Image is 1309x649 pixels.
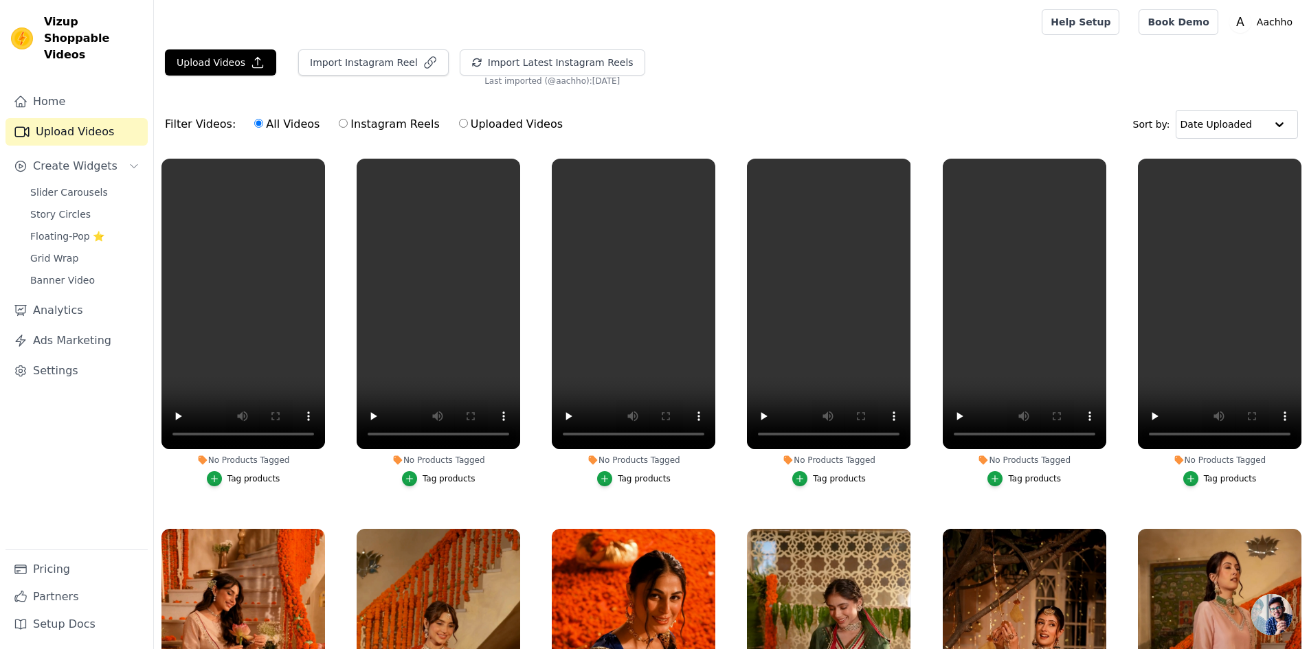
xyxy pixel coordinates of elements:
[484,76,620,87] span: Last imported (@ aachho ): [DATE]
[207,471,280,486] button: Tag products
[813,473,866,484] div: Tag products
[1183,471,1257,486] button: Tag products
[1229,10,1298,34] button: A Aachho
[552,455,715,466] div: No Products Tagged
[5,357,148,385] a: Settings
[5,88,148,115] a: Home
[357,455,520,466] div: No Products Tagged
[5,327,148,354] a: Ads Marketing
[5,556,148,583] a: Pricing
[792,471,866,486] button: Tag products
[5,118,148,146] a: Upload Videos
[338,115,440,133] label: Instagram Reels
[30,207,91,221] span: Story Circles
[597,471,671,486] button: Tag products
[22,227,148,246] a: Floating-Pop ⭐
[161,455,325,466] div: No Products Tagged
[227,473,280,484] div: Tag products
[1251,594,1293,635] div: Open chat
[1133,110,1299,139] div: Sort by:
[1251,10,1298,34] p: Aachho
[165,109,570,140] div: Filter Videos:
[11,27,33,49] img: Vizup
[254,119,263,128] input: All Videos
[460,49,645,76] button: Import Latest Instagram Reels
[30,229,104,243] span: Floating-Pop ⭐
[1204,473,1257,484] div: Tag products
[254,115,320,133] label: All Videos
[423,473,476,484] div: Tag products
[22,183,148,202] a: Slider Carousels
[22,249,148,268] a: Grid Wrap
[987,471,1061,486] button: Tag products
[22,205,148,224] a: Story Circles
[618,473,671,484] div: Tag products
[1042,9,1119,35] a: Help Setup
[339,119,348,128] input: Instagram Reels
[459,119,468,128] input: Uploaded Videos
[5,611,148,638] a: Setup Docs
[44,14,142,63] span: Vizup Shoppable Videos
[298,49,449,76] button: Import Instagram Reel
[30,185,108,199] span: Slider Carousels
[5,152,148,180] button: Create Widgets
[30,273,95,287] span: Banner Video
[5,297,148,324] a: Analytics
[1139,9,1218,35] a: Book Demo
[747,455,910,466] div: No Products Tagged
[30,251,78,265] span: Grid Wrap
[165,49,276,76] button: Upload Videos
[5,583,148,611] a: Partners
[1236,15,1244,29] text: A
[33,158,118,174] span: Create Widgets
[943,455,1106,466] div: No Products Tagged
[1138,455,1301,466] div: No Products Tagged
[22,271,148,290] a: Banner Video
[1008,473,1061,484] div: Tag products
[402,471,476,486] button: Tag products
[458,115,563,133] label: Uploaded Videos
